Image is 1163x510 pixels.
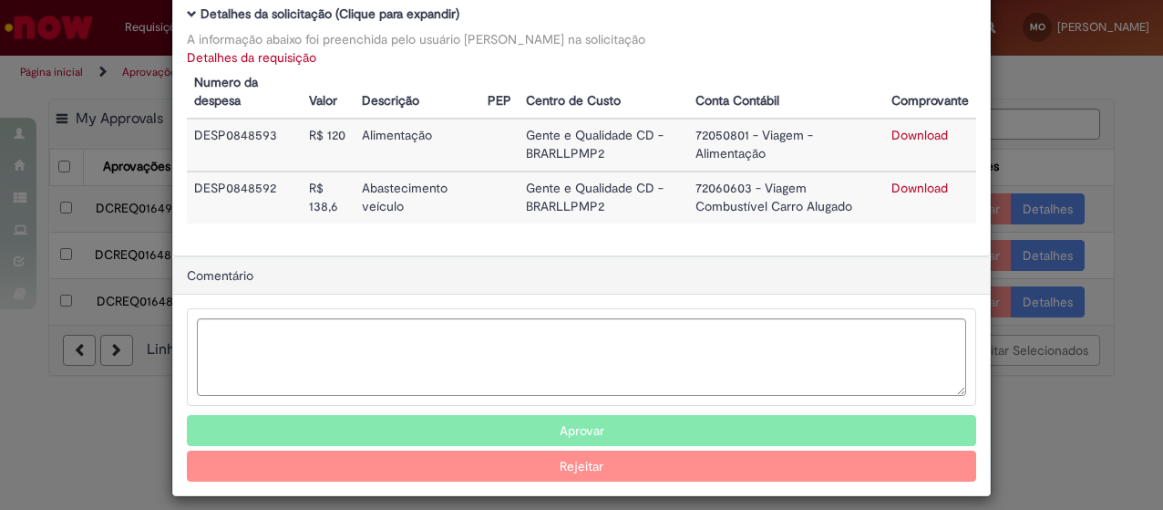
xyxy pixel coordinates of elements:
[355,119,479,172] td: Alimentação
[480,67,519,119] th: PEP
[187,7,976,21] h5: Detalhes da solicitação (Clique para expandir)
[201,5,459,22] b: Detalhes da solicitação (Clique para expandir)
[355,67,479,119] th: Descrição
[187,119,302,172] td: DESP0848593
[891,127,948,143] a: Download
[302,172,355,224] td: R$ 138,6
[187,49,316,66] a: Detalhes da requisição
[187,451,976,482] button: Rejeitar
[519,119,689,172] td: Gente e Qualidade CD - BRARLLPMP2
[355,172,479,224] td: Abastecimento veículo
[884,67,976,119] th: Comprovante
[187,415,976,446] button: Aprovar
[302,67,355,119] th: Valor
[302,119,355,172] td: R$ 120
[891,180,948,196] a: Download
[187,267,253,284] span: Comentário
[688,67,884,119] th: Conta Contábil
[187,30,976,48] div: A informação abaixo foi preenchida pelo usuário [PERSON_NAME] na solicitação
[688,119,884,172] td: 72050801 - Viagem - Alimentação
[187,172,302,224] td: DESP0848592
[187,67,302,119] th: Numero da despesa
[519,67,689,119] th: Centro de Custo
[688,172,884,224] td: 72060603 - Viagem Combustível Carro Alugado
[519,172,689,224] td: Gente e Qualidade CD - BRARLLPMP2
